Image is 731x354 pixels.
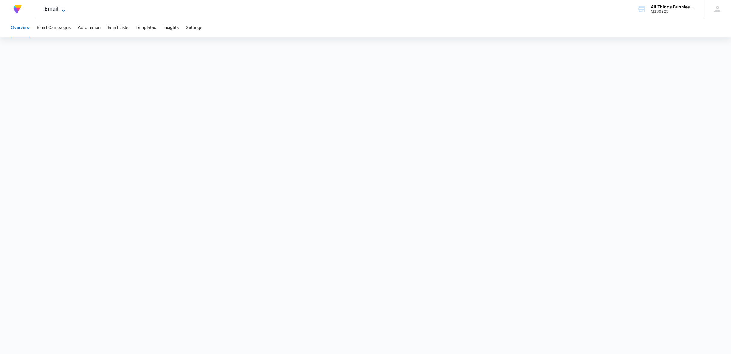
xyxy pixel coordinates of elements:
button: Insights [163,18,179,37]
img: Volusion [12,4,23,14]
button: Email Campaigns [37,18,71,37]
button: Automation [78,18,101,37]
button: Email Lists [108,18,128,37]
button: Templates [136,18,156,37]
span: Email [44,5,59,12]
button: Settings [186,18,202,37]
div: account name [651,5,695,9]
button: Overview [11,18,30,37]
div: account id [651,9,695,14]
